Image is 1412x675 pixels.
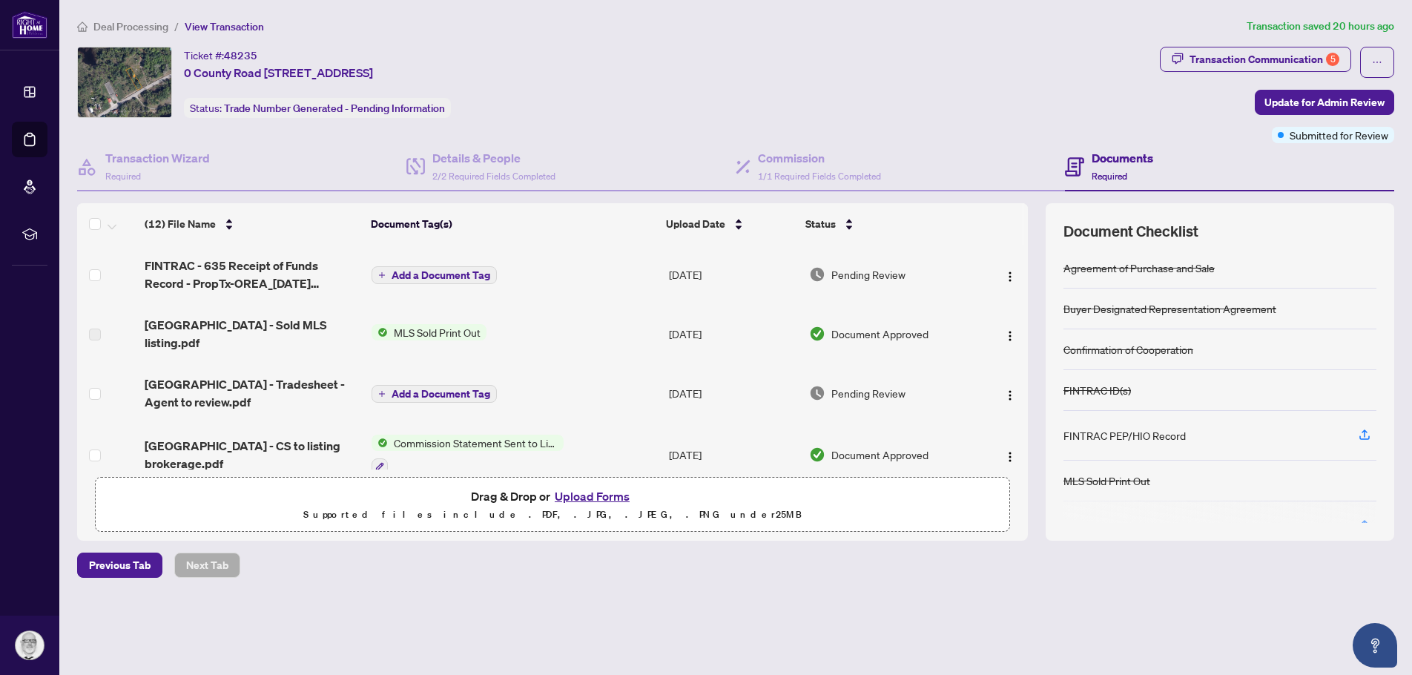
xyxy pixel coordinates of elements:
div: 5 [1326,53,1339,66]
td: [DATE] [663,245,803,304]
span: Trade Number Generated - Pending Information [224,102,445,115]
span: 48235 [224,49,257,62]
span: Drag & Drop or [471,487,634,506]
div: MLS Sold Print Out [1063,472,1150,489]
button: Upload Forms [550,487,634,506]
td: [DATE] [663,363,803,423]
div: Confirmation of Cooperation [1063,341,1193,358]
button: Logo [998,322,1022,346]
li: / [174,18,179,35]
img: logo [12,11,47,39]
img: Logo [1004,451,1016,463]
p: Supported files include .PDF, .JPG, .JPEG, .PNG under 25 MB [105,506,1000,524]
span: Required [105,171,141,182]
span: 1/1 Required Fields Completed [758,171,881,182]
span: FINTRAC - 635 Receipt of Funds Record - PropTx-OREA_[DATE] 18_53_23.pdf [145,257,360,292]
button: Add a Document Tag [372,384,497,404]
div: Agreement of Purchase and Sale [1063,260,1215,276]
span: Add a Document Tag [392,389,490,399]
span: ellipsis [1372,57,1382,67]
span: Required [1092,171,1127,182]
article: Transaction saved 20 hours ago [1247,18,1394,35]
span: Previous Tab [89,553,151,577]
span: MLS Sold Print Out [388,324,486,340]
span: Pending Review [831,385,905,401]
span: Document Checklist [1063,221,1198,242]
img: Document Status [809,326,825,342]
img: Status Icon [372,324,388,340]
button: Status IconMLS Sold Print Out [372,324,486,340]
span: (12) File Name [145,216,216,232]
button: Logo [998,443,1022,467]
img: Status Icon [372,435,388,451]
h4: Details & People [432,149,555,167]
div: Ticket #: [184,47,257,64]
span: Drag & Drop orUpload FormsSupported files include .PDF, .JPG, .JPEG, .PNG under25MB [96,478,1009,533]
th: Document Tag(s) [365,203,660,245]
span: plus [378,390,386,398]
button: Transaction Communication5 [1160,47,1351,72]
span: 0 County Road [STREET_ADDRESS] [184,64,373,82]
div: FINTRAC PEP/HIO Record [1063,427,1186,444]
span: home [77,22,88,32]
span: Document Approved [831,326,928,342]
button: Logo [998,263,1022,286]
span: [GEOGRAPHIC_DATA] - Sold MLS listing.pdf [145,316,360,352]
th: Status [799,203,974,245]
img: Document Status [809,447,825,463]
h4: Commission [758,149,881,167]
th: Upload Date [660,203,799,245]
span: Add a Document Tag [392,270,490,280]
div: Buyer Designated Representation Agreement [1063,300,1276,317]
td: [DATE] [663,304,803,363]
img: Profile Icon [16,631,44,659]
div: Status: [184,98,451,118]
td: [DATE] [663,423,803,487]
span: plus [378,271,386,279]
button: Previous Tab [77,553,162,578]
span: [GEOGRAPHIC_DATA] - CS to listing brokerage.pdf [145,437,360,472]
button: Add a Document Tag [372,266,497,285]
button: Update for Admin Review [1255,90,1394,115]
img: Logo [1004,389,1016,401]
span: Submitted for Review [1290,127,1388,143]
button: Next Tab [174,553,240,578]
div: FINTRAC ID(s) [1063,382,1131,398]
span: Upload Date [666,216,725,232]
h4: Documents [1092,149,1153,167]
span: [GEOGRAPHIC_DATA] - Tradesheet - Agent to review.pdf [145,375,360,411]
button: Status IconCommission Statement Sent to Listing Brokerage [372,435,564,475]
div: Transaction Communication [1190,47,1339,71]
button: Add a Document Tag [372,266,497,284]
button: Open asap [1353,623,1397,668]
img: Document Status [809,266,825,283]
span: 2/2 Required Fields Completed [432,171,555,182]
span: Pending Review [831,266,905,283]
img: IMG-X12327279_1.jpg [78,47,171,117]
img: Logo [1004,271,1016,283]
span: View Transaction [185,20,264,33]
span: Deal Processing [93,20,168,33]
button: Add a Document Tag [372,385,497,403]
span: Document Approved [831,447,928,463]
span: Update for Admin Review [1264,90,1385,114]
th: (12) File Name [139,203,365,245]
img: Document Status [809,385,825,401]
span: Commission Statement Sent to Listing Brokerage [388,435,564,451]
button: Logo [998,381,1022,405]
h4: Transaction Wizard [105,149,210,167]
span: Status [805,216,836,232]
img: Logo [1004,330,1016,342]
